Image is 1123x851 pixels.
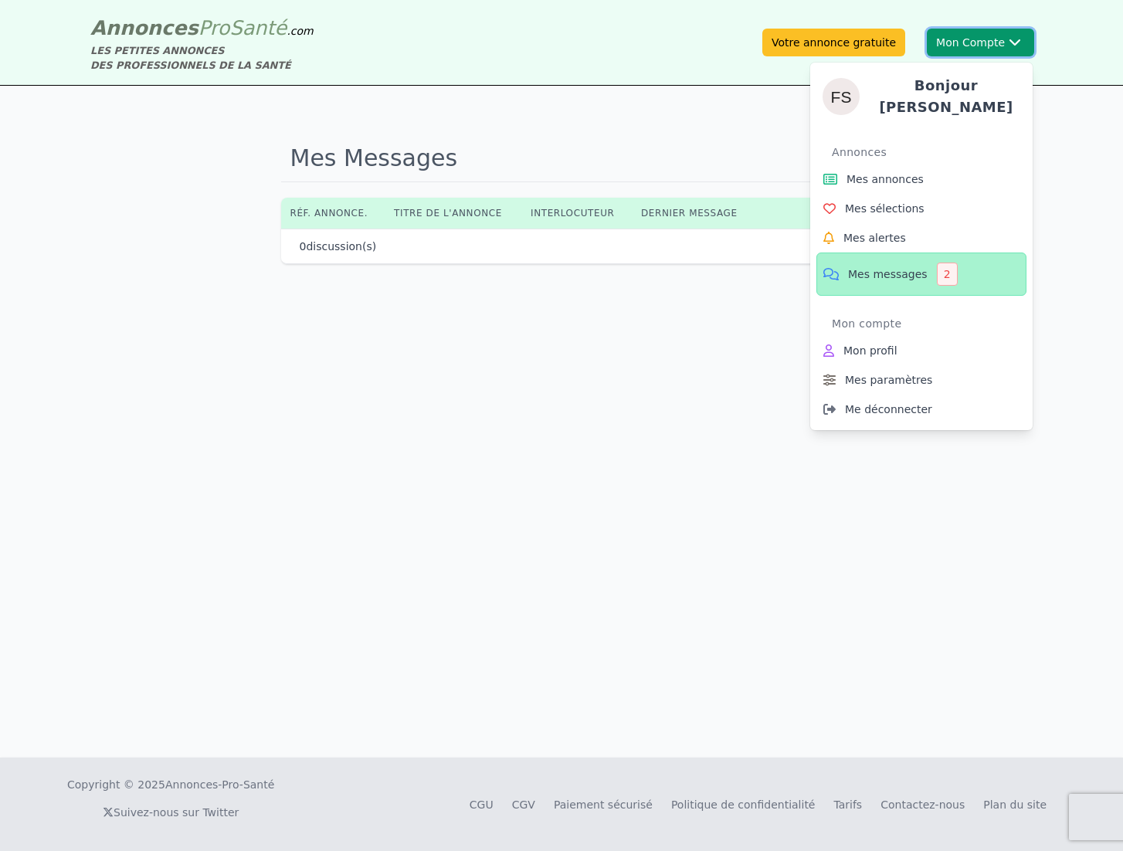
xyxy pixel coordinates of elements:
span: Mes messages [848,266,928,282]
a: Mon profil [816,336,1026,365]
h4: Bonjour [PERSON_NAME] [872,75,1020,118]
img: Fanny [823,78,860,115]
a: AnnoncesProSanté.com [90,16,314,39]
th: Dernier message [632,198,756,229]
a: Votre annonce gratuite [762,29,905,56]
a: Paiement sécurisé [554,798,653,811]
a: CGV [512,798,535,811]
a: Suivez-nous sur Twitter [103,806,239,819]
div: LES PETITES ANNONCES DES PROFESSIONNELS DE LA SANTÉ [90,43,314,73]
a: Me déconnecter [816,395,1026,424]
a: Tarifs [833,798,862,811]
div: Mon compte [832,311,1026,336]
a: Mes annonces [816,164,1026,194]
span: Mes alertes [843,230,906,246]
span: Mes sélections [845,201,925,216]
span: Mon profil [843,343,897,358]
a: Mes messages2 [816,253,1026,296]
th: Interlocuteur [521,198,632,229]
th: Réf. annonce. [281,198,385,229]
a: Plan du site [983,798,1047,811]
span: 0 [300,240,307,253]
a: Contactez-nous [880,798,965,811]
div: 2 [937,263,958,286]
a: Mes alertes [816,223,1026,253]
div: Annonces [832,140,1026,164]
span: .com [287,25,313,37]
span: Pro [198,16,230,39]
span: Mes annonces [846,171,924,187]
h1: Mes Messages [281,135,843,182]
span: Annonces [90,16,198,39]
a: Mes sélections [816,194,1026,223]
a: Annonces-Pro-Santé [165,777,274,792]
a: CGU [470,798,494,811]
span: Me déconnecter [845,402,932,417]
button: Mon CompteFannyBonjour [PERSON_NAME]AnnoncesMes annoncesMes sélectionsMes alertesMes messages2Mon... [927,29,1034,56]
span: Mes paramètres [845,372,932,388]
a: Politique de confidentialité [671,798,816,811]
span: Santé [229,16,287,39]
th: Titre de l'annonce [385,198,521,229]
a: Mes paramètres [816,365,1026,395]
div: Copyright © 2025 [67,777,274,792]
p: discussion(s) [300,239,377,254]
